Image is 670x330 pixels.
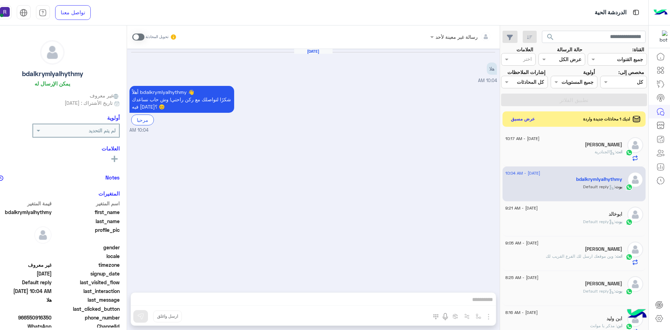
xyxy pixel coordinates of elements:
[557,46,582,53] label: حالة الرسالة
[153,310,182,322] button: ارسل واغلق
[107,115,120,121] h6: أولوية
[53,314,120,321] span: phone_number
[53,261,120,269] span: timezone
[626,219,633,226] img: WhatsApp
[626,254,633,261] img: WhatsApp
[20,9,28,17] img: tab
[618,68,644,76] label: مخصص إلى:
[53,279,120,286] span: last_visited_flow
[129,86,234,113] p: 12/8/2025, 10:04 AM
[546,33,554,41] span: search
[576,176,622,182] h5: bdalkrymlyalhythmy
[501,94,647,106] button: تطبيق الفلاتر
[294,49,333,54] h6: [DATE]
[39,9,47,17] img: tab
[505,205,538,211] span: [DATE] - 9:21 AM
[583,68,595,76] label: أولوية
[53,244,120,251] span: gender
[508,114,538,124] button: عرض مسبق
[655,30,668,43] img: 322853014244696
[585,142,622,148] h5: ابو رودى
[523,55,533,64] div: اختر
[609,211,622,217] h5: ابوخالد
[507,68,545,76] label: إشارات الملاحظات
[65,99,113,107] span: تاريخ الأشتراك : [DATE]
[627,172,643,188] img: defaultAdmin.png
[583,116,630,122] span: لديك 1 محادثات جديدة واردة
[53,287,120,295] span: last_interaction
[35,80,70,87] h6: يمكن الإرسال له
[505,240,538,246] span: [DATE] - 9:05 AM
[585,246,622,252] h5: Abdallah Elsherbeiny
[626,323,633,330] img: WhatsApp
[546,254,616,259] span: وين موقعك ارسل لك الفرع القريب لك
[615,288,622,294] span: بوت
[487,63,497,75] p: 12/8/2025, 10:04 AM
[627,137,643,153] img: defaultAdmin.png
[98,190,120,197] h6: المتغيرات
[505,170,540,176] span: [DATE] - 10:04 AM
[129,127,148,134] span: 10:04 AM
[627,207,643,222] img: defaultAdmin.png
[53,323,120,330] span: ChannelId
[105,174,120,181] h6: Notes
[590,323,617,328] span: مذکر یا موانث
[53,296,120,303] span: last_message
[583,219,615,224] span: : Default reply
[53,252,120,260] span: locale
[36,5,50,20] a: tab
[478,78,497,83] span: 10:04 AM
[595,149,616,154] span: : الجنادرية
[617,323,622,328] span: ابن
[595,8,626,17] p: الدردشة الحية
[505,309,538,316] span: [DATE] - 8:16 AM
[53,208,120,216] span: first_name
[22,70,83,78] h5: bdalkrymlyalhythmy
[627,242,643,257] img: defaultAdmin.png
[505,135,539,142] span: [DATE] - 10:17 AM
[627,276,643,292] img: defaultAdmin.png
[505,274,538,281] span: [DATE] - 8:25 AM
[606,316,622,322] h5: ابن ولید
[615,219,622,224] span: بوت
[632,8,640,17] img: tab
[53,270,120,277] span: signup_date
[626,149,633,156] img: WhatsApp
[616,149,622,154] span: انت
[542,31,559,46] button: search
[632,46,644,53] label: القناة:
[625,302,649,327] img: hulul-logo.png
[131,115,154,125] div: مرحبا
[583,288,615,294] span: : Default reply
[626,184,633,191] img: WhatsApp
[146,34,169,40] small: تحويل المحادثة
[583,184,615,189] span: : Default reply
[53,200,120,207] span: اسم المتغير
[585,281,622,287] h5: Abdul nur Tushar Patwyari
[626,288,633,295] img: WhatsApp
[55,5,91,20] a: تواصل معنا
[53,218,120,225] span: last_name
[40,41,64,64] img: defaultAdmin.png
[34,226,52,244] img: defaultAdmin.png
[616,254,622,259] span: انت
[654,5,668,20] img: Logo
[90,92,120,99] span: غير معروف
[53,226,120,242] span: profile_pic
[53,305,120,313] span: last_clicked_button
[516,46,533,53] label: العلامات
[615,184,622,189] span: بوت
